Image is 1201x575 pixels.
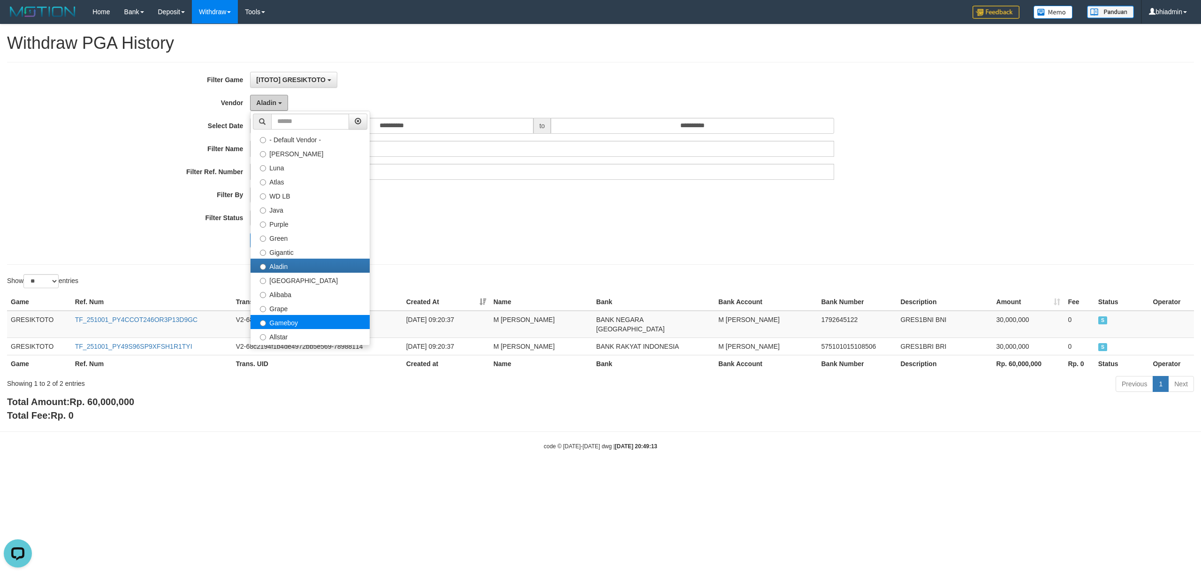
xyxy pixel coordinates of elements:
div: Showing 1 to 2 of 2 entries [7,375,494,388]
input: - Default Vendor - [260,137,266,143]
th: Amount: activate to sort column ascending [993,293,1064,311]
img: panduan.png [1087,6,1134,18]
span: [ITOTO] GRESIKTOTO [256,76,326,84]
a: Next [1168,376,1194,392]
td: [DATE] 09:20:37 [403,337,490,355]
input: Purple [260,222,266,228]
th: Operator [1149,355,1194,372]
th: Ref. Num [71,355,232,372]
th: Operator [1149,293,1194,311]
label: [GEOGRAPHIC_DATA] [251,273,370,287]
th: Bank Number [818,293,897,311]
b: Total Amount: [7,397,134,407]
th: Ref. Num [71,293,232,311]
span: Rp. 0 [51,410,74,421]
input: [GEOGRAPHIC_DATA] [260,278,266,284]
th: Name [490,355,593,372]
button: Open LiveChat chat widget [4,4,32,32]
td: GRES1BRI BRI [897,337,992,355]
label: Gameboy [251,315,370,329]
td: M [PERSON_NAME] [490,311,593,338]
td: [DATE] 09:20:37 [403,311,490,338]
input: Green [260,236,266,242]
input: Luna [260,165,266,171]
td: BANK NEGARA [GEOGRAPHIC_DATA] [593,311,715,338]
input: Allstar [260,334,266,340]
label: [PERSON_NAME] [251,146,370,160]
td: GRES1BNI BNI [897,311,992,338]
input: [PERSON_NAME] [260,151,266,157]
img: MOTION_logo.png [7,5,78,19]
span: to [533,118,551,134]
a: TF_251001_PY49S96SP9XFSH1R1TYI [75,343,192,350]
input: Grape [260,306,266,312]
th: Description [897,355,992,372]
span: Aladin [256,99,276,107]
th: Bank Number [818,355,897,372]
td: M [PERSON_NAME] [490,337,593,355]
label: Gigantic [251,245,370,259]
td: 30,000,000 [993,311,1064,338]
label: Java [251,202,370,216]
label: Alibaba [251,287,370,301]
th: Bank Account [715,355,817,372]
td: M [PERSON_NAME] [715,337,817,355]
a: Previous [1116,376,1153,392]
td: GRESIKTOTO [7,337,71,355]
th: Bank Account [715,293,817,311]
strong: [DATE] 20:49:13 [615,443,657,450]
img: Feedback.jpg [973,6,1019,19]
span: Rp. 60,000,000 [69,397,134,407]
button: [ITOTO] GRESIKTOTO [250,72,337,88]
th: Name [490,293,593,311]
th: Game [7,355,71,372]
span: SUCCESS [1098,343,1108,351]
input: Aladin [260,264,266,270]
span: SUCCESS [1098,316,1108,324]
th: Created At: activate to sort column ascending [403,293,490,311]
td: GRESIKTOTO [7,311,71,338]
input: WD LB [260,193,266,199]
th: Trans. UID [232,355,403,372]
td: V2-68c2194f1b4de4972bb5e569-78988214 [232,311,403,338]
td: 0 [1064,311,1094,338]
label: Luna [251,160,370,174]
input: Atlas [260,179,266,185]
th: Bank [593,293,715,311]
button: Aladin [250,95,288,111]
td: BANK RAKYAT INDONESIA [593,337,715,355]
th: Game [7,293,71,311]
input: Java [260,207,266,214]
th: Rp. 60,000,000 [993,355,1064,372]
input: Gigantic [260,250,266,256]
input: Alibaba [260,292,266,298]
label: Grape [251,301,370,315]
td: 0 [1064,337,1094,355]
th: Description [897,293,992,311]
th: Bank [593,355,715,372]
img: Button%20Memo.svg [1034,6,1073,19]
td: 30,000,000 [993,337,1064,355]
a: TF_251001_PY4CCOT246OR3P13D9GC [75,316,198,323]
b: Total Fee: [7,410,74,421]
label: Xtr [251,343,370,357]
label: WD LB [251,188,370,202]
h1: Withdraw PGA History [7,34,1194,53]
label: Aladin [251,259,370,273]
td: 575101015108506 [818,337,897,355]
td: 1792645122 [818,311,897,338]
small: code © [DATE]-[DATE] dwg | [544,443,657,450]
label: Allstar [251,329,370,343]
td: M [PERSON_NAME] [715,311,817,338]
label: Purple [251,216,370,230]
select: Showentries [23,274,59,288]
label: Green [251,230,370,245]
label: - Default Vendor - [251,132,370,146]
th: Status [1095,355,1149,372]
th: Fee [1064,293,1094,311]
a: 1 [1153,376,1169,392]
th: Rp. 0 [1064,355,1094,372]
td: V2-68c2194f1b4de4972bb5e569-78988114 [232,337,403,355]
th: Status [1095,293,1149,311]
th: Created at [403,355,490,372]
